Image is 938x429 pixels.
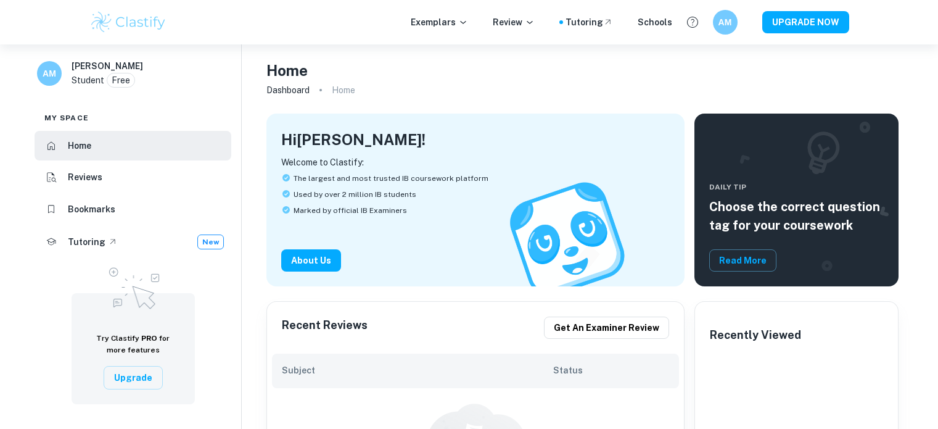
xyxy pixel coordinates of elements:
span: New [198,236,223,248]
a: Reviews [35,163,231,193]
span: Marked by official IB Examiners [294,205,407,216]
h6: АМ [718,15,732,29]
h6: Bookmarks [68,202,115,216]
a: Home [35,131,231,160]
h6: Recently Viewed [710,327,801,344]
h6: Tutoring [68,235,105,249]
h6: Status [553,364,669,377]
button: Upgrade [104,366,163,389]
span: My space [44,112,89,123]
p: Student [72,73,104,87]
img: Upgrade to Pro [102,260,164,313]
a: Tutoring [566,15,613,29]
button: UPGRADE NOW [762,11,849,33]
span: Daily Tip [709,181,884,193]
h6: Home [68,139,91,152]
span: Used by over 2 million IB students [294,189,416,200]
a: Schools [638,15,672,29]
h6: Subject [282,364,553,377]
p: Free [112,73,130,87]
h6: Reviews [68,170,102,184]
h4: Hi [PERSON_NAME] ! [281,128,426,151]
p: Home [332,83,355,97]
a: Bookmarks [35,194,231,224]
a: Dashboard [266,81,310,99]
a: TutoringNew [35,227,231,257]
button: АМ [713,10,738,35]
h6: АМ [43,67,57,80]
h6: Try Clastify for more features [86,333,180,356]
img: Clastify logo [89,10,168,35]
h6: [PERSON_NAME] [72,59,143,73]
span: The largest and most trusted IB coursework platform [294,173,488,184]
p: Welcome to Clastify: [281,156,670,169]
button: Read More [709,249,776,272]
h4: Home [266,59,308,81]
h6: Recent Reviews [282,317,368,339]
h5: Choose the correct question tag for your coursework [709,198,884,235]
button: Get an examiner review [544,317,669,339]
p: Review [493,15,535,29]
button: About Us [281,249,341,272]
button: Help and Feedback [682,12,703,33]
span: PRO [141,334,157,343]
p: Exemplars [411,15,468,29]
